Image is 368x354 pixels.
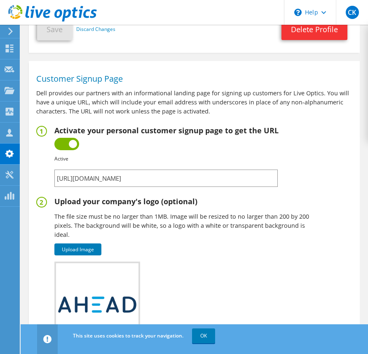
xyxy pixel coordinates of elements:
span: This site uses cookies to track your navigation. [73,332,183,339]
svg: \n [294,9,302,16]
h1: Customer Signup Page [36,75,348,83]
button: Save [37,18,72,40]
a: OK [192,328,215,343]
a: Upload Image [54,243,101,255]
p: Dell provides our partners with an informational landing page for signing up customers for Live O... [36,89,352,116]
h2: Upload your company's logo (optional) [54,197,312,206]
a: Delete Profile [281,19,347,40]
h2: Activate your personal customer signup page to get the URL [54,126,279,135]
a: Discard Changes [76,25,115,34]
img: h+A9cFf4Uam5gAAAABJRU5ErkJggg== [58,297,136,313]
span: CK [346,6,359,19]
b: Active [54,155,68,162]
p: The file size must be no larger than 1MB. Image will be resized to no larger than 200 by 200 pixe... [54,212,312,239]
